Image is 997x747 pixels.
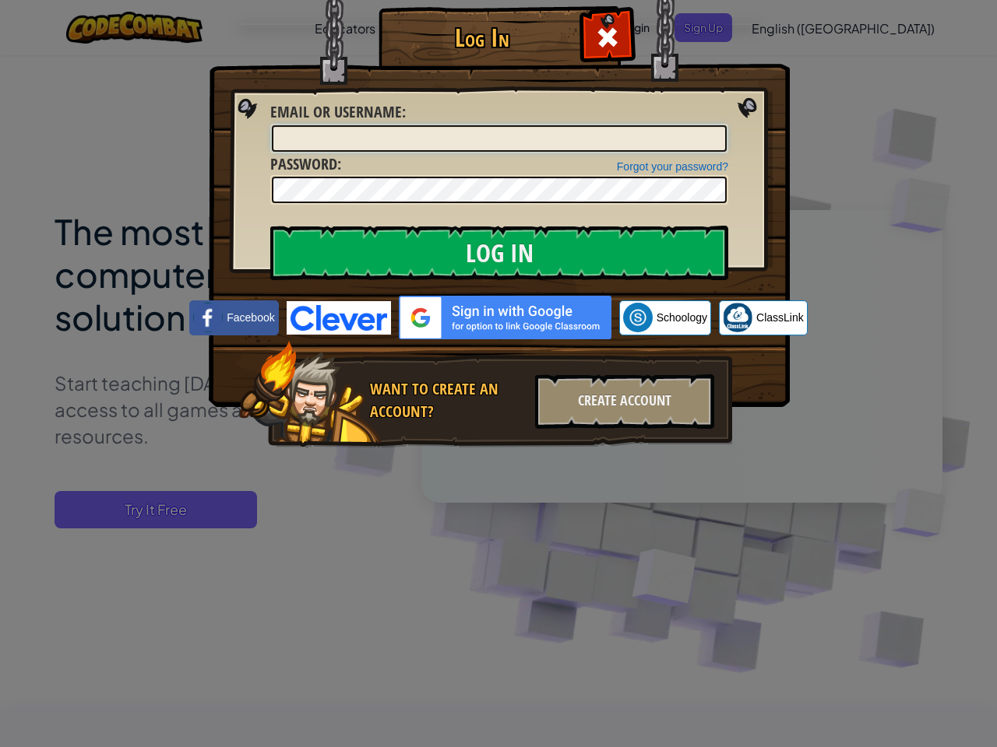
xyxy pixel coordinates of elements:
[723,303,752,332] img: classlink-logo-small.png
[270,153,337,174] span: Password
[623,303,653,332] img: schoology.png
[756,310,804,325] span: ClassLink
[399,296,611,339] img: gplus_sso_button2.svg
[370,378,526,423] div: Want to create an account?
[287,301,391,335] img: clever-logo-blue.png
[270,101,406,124] label: :
[535,374,714,429] div: Create Account
[270,226,728,280] input: Log In
[227,310,274,325] span: Facebook
[270,101,402,122] span: Email or Username
[382,24,581,51] h1: Log In
[270,153,341,176] label: :
[617,160,728,173] a: Forgot your password?
[193,303,223,332] img: facebook_small.png
[657,310,707,325] span: Schoology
